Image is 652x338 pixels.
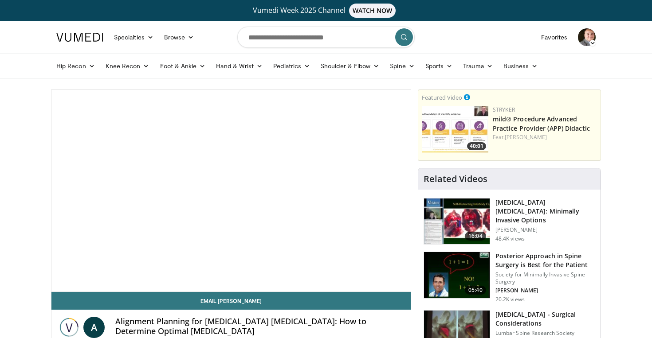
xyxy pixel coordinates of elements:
[422,93,462,101] small: Featured Video
[155,57,211,75] a: Foot & Ankle
[495,296,525,303] p: 20.2K views
[51,57,100,75] a: Hip Recon
[465,232,486,241] span: 16:04
[498,57,543,75] a: Business
[424,198,595,245] a: 16:04 [MEDICAL_DATA] [MEDICAL_DATA]: Minimally Invasive Options [PERSON_NAME] 48.4K views
[495,310,595,328] h3: [MEDICAL_DATA] - Surgical Considerations
[424,252,595,303] a: 05:40 Posterior Approach in Spine Surgery is Best for the Patient Society for Minimally Invasive ...
[109,28,159,46] a: Specialties
[211,57,268,75] a: Hand & Wrist
[424,252,490,298] img: 3b6f0384-b2b2-4baa-b997-2e524ebddc4b.150x105_q85_crop-smart_upscale.jpg
[59,317,80,338] img: Vumedi Week 2025
[495,330,595,337] p: Lumbar Spine Research Society
[578,28,596,46] img: Avatar
[51,292,411,310] a: Email [PERSON_NAME]
[465,286,486,295] span: 05:40
[159,28,200,46] a: Browse
[56,33,103,42] img: VuMedi Logo
[493,115,590,132] a: mild® Procedure Advanced Practice Provider (APP) Didactic
[493,133,597,141] div: Feat.
[495,252,595,269] h3: Posterior Approach in Spine Surgery is Best for the Patient
[493,106,515,113] a: Stryker
[536,28,573,46] a: Favorites
[422,106,488,152] img: 4f822da0-6aaa-4e81-8821-7a3c5bb607c6.150x105_q85_crop-smart_upscale.jpg
[51,90,411,292] video-js: Video Player
[100,57,155,75] a: Knee Recon
[495,198,595,225] h3: [MEDICAL_DATA] [MEDICAL_DATA]: Minimally Invasive Options
[315,57,385,75] a: Shoulder & Elbow
[83,317,105,338] a: A
[385,57,420,75] a: Spine
[349,4,396,18] span: WATCH NOW
[495,271,595,285] p: Society for Minimally Invasive Spine Surgery
[495,235,525,242] p: 48.4K views
[237,27,415,48] input: Search topics, interventions
[420,57,458,75] a: Sports
[58,4,594,18] a: Vumedi Week 2025 ChannelWATCH NOW
[458,57,498,75] a: Trauma
[505,133,547,141] a: [PERSON_NAME]
[422,106,488,152] a: 40:01
[495,226,595,233] p: [PERSON_NAME]
[115,317,404,336] h4: Alignment Planning for [MEDICAL_DATA] [MEDICAL_DATA]: How to Determine Optimal [MEDICAL_DATA]
[467,142,486,150] span: 40:01
[268,57,315,75] a: Pediatrics
[495,287,595,294] p: [PERSON_NAME]
[424,198,490,245] img: 9f1438f7-b5aa-4a55-ab7b-c34f90e48e66.150x105_q85_crop-smart_upscale.jpg
[424,174,487,184] h4: Related Videos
